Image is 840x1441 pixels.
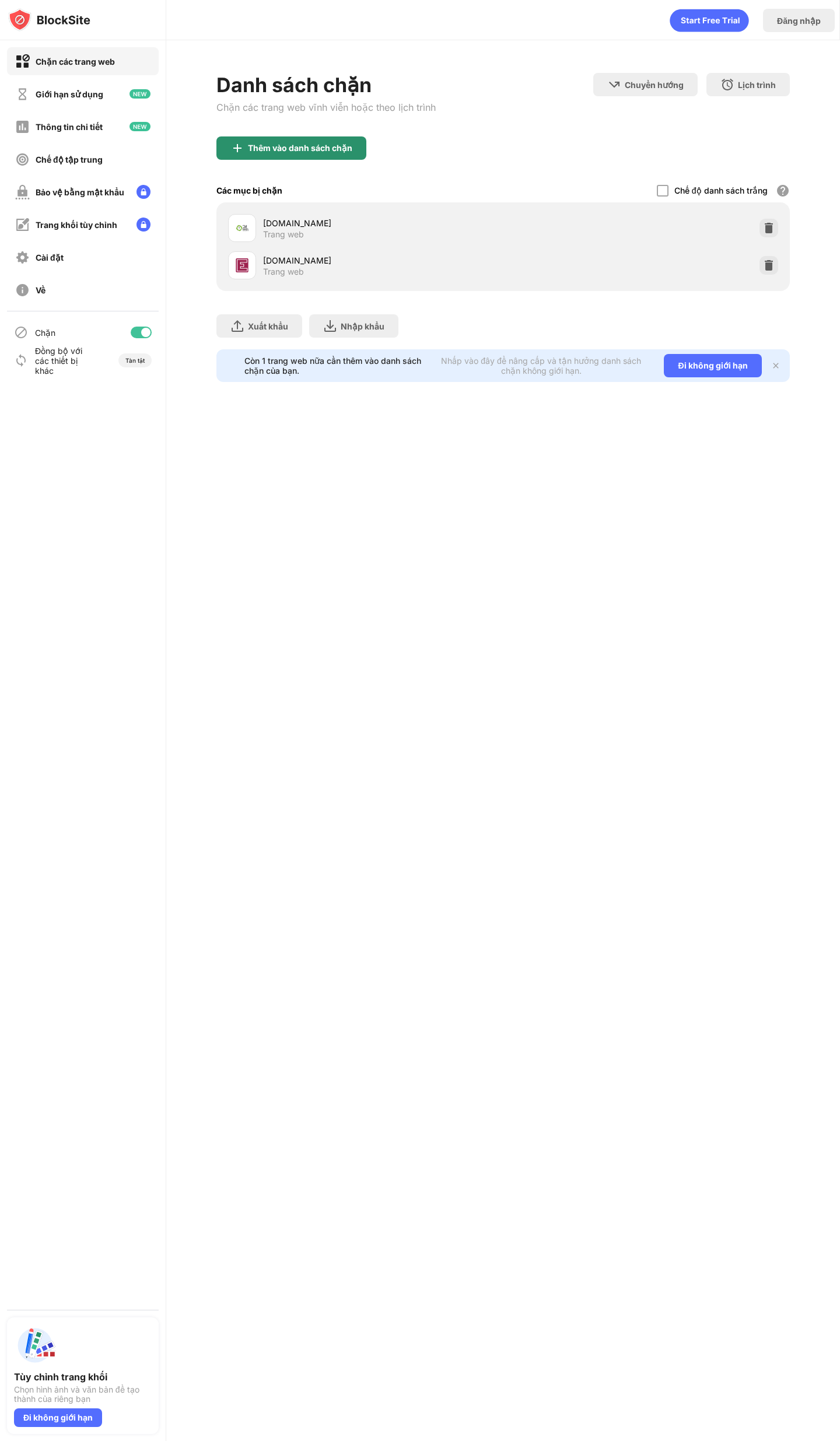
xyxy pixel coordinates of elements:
[738,80,776,90] font: Lịch trình
[36,285,45,295] font: Về
[235,221,249,235] img: favicons
[625,80,684,90] font: Chuyển hướng
[14,1324,56,1366] img: push-custom-page.svg
[15,185,30,199] img: password-protection-off.svg
[136,185,150,199] img: lock-menu.svg
[14,353,28,367] img: sync-icon.svg
[15,54,30,69] img: block-on.svg
[14,1384,139,1404] font: Chọn hình ảnh và văn bản để tạo thành của riêng bạn
[244,356,421,376] font: Còn 1 trang web nữa cần thêm vào danh sách chặn của bạn.
[263,218,331,228] font: [DOMAIN_NAME]
[670,9,749,32] div: hoạt hình
[771,361,780,370] img: x-button.svg
[777,16,821,26] font: Đăng nhập
[678,360,747,370] font: Đi không giới hạn
[263,229,304,239] font: Trang web
[36,89,103,99] font: Giới hạn sử dụng
[36,253,64,262] font: Cài đặt
[129,122,150,131] img: new-icon.svg
[15,283,30,297] img: about-off.svg
[8,8,90,31] img: logo-blocksite.svg
[263,267,304,276] font: Trang web
[15,250,30,265] img: settings-off.svg
[36,155,103,164] font: Chế độ tập trung
[36,220,117,230] font: Trang khối tùy chỉnh
[129,89,150,99] img: new-icon.svg
[216,101,436,113] font: Chặn các trang web vĩnh viễn hoặc theo lịch trình
[15,120,30,134] img: insights-off.svg
[341,321,384,331] font: Nhập khẩu
[674,185,768,195] font: Chế độ danh sách trắng
[15,218,30,232] img: customize-block-page-off.svg
[441,356,641,376] font: Nhấp vào đây để nâng cấp và tận hưởng danh sách chặn không giới hạn.
[216,73,372,97] font: Danh sách chặn
[23,1412,93,1422] font: Đi không giới hạn
[235,258,249,272] img: favicons
[35,328,55,338] font: Chặn
[125,357,145,364] font: Tàn tật
[15,87,30,101] img: time-usage-off.svg
[136,218,150,232] img: lock-menu.svg
[14,325,28,339] img: blocking-icon.svg
[15,152,30,167] img: focus-off.svg
[248,321,288,331] font: Xuất khẩu
[35,346,82,376] font: Đồng bộ với các thiết bị khác
[14,1371,107,1383] font: Tùy chỉnh trang khối
[36,122,103,132] font: Thông tin chi tiết
[36,57,115,66] font: Chặn các trang web
[36,187,124,197] font: Bảo vệ bằng mật khẩu
[216,185,282,195] font: Các mục bị chặn
[263,255,331,265] font: [DOMAIN_NAME]
[248,143,352,153] font: Thêm vào danh sách chặn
